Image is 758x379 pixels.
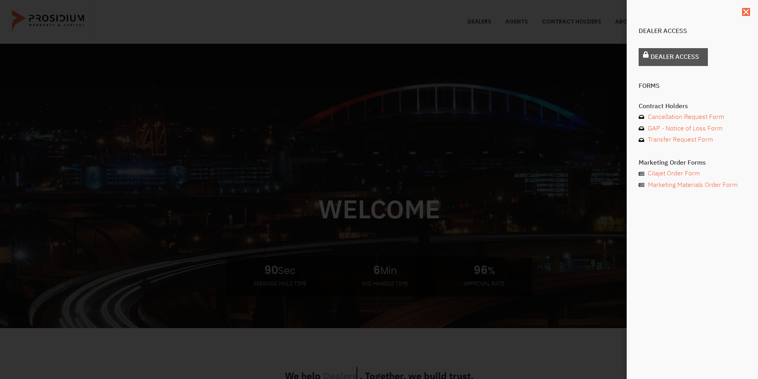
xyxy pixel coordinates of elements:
span: Marketing Materials Order Form [646,179,738,191]
span: GAP - Notice of Loss Form [646,123,723,134]
a: Cilajet Order Form [639,168,746,179]
span: Cilajet Order Form [646,168,700,179]
span: Transfer Request Form [646,134,713,146]
h4: Contract Holders [639,103,746,109]
span: Dealer Access [651,51,699,63]
a: Close [742,8,750,16]
a: Transfer Request Form [639,134,746,146]
a: GAP - Notice of Loss Form [639,123,746,134]
span: Cancellation Request Form [646,111,724,123]
h4: Dealer Access [639,28,746,34]
h4: Forms [639,83,746,89]
h4: Marketing Order Forms [639,159,746,166]
a: Dealer Access [639,48,708,66]
a: Marketing Materials Order Form [639,179,746,191]
a: Cancellation Request Form [639,111,746,123]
